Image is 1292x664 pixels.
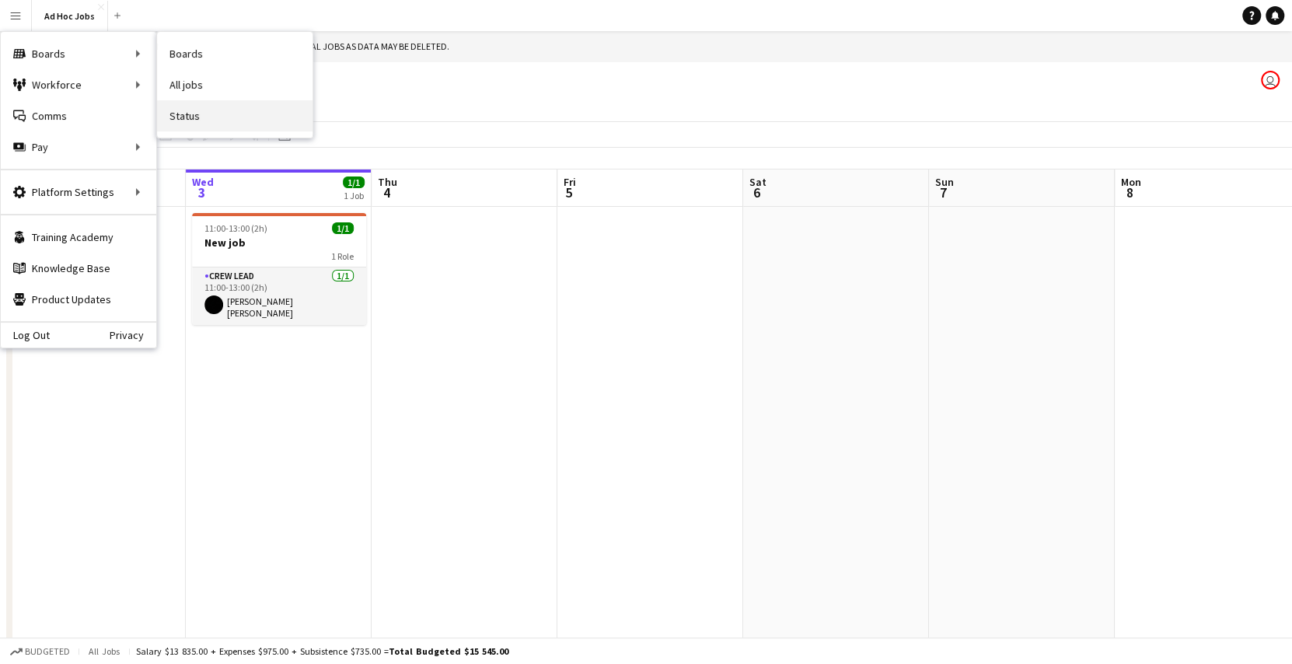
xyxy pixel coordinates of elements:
a: Status [157,100,313,131]
span: 3 [190,183,214,201]
a: Training Academy [1,222,156,253]
a: Knowledge Base [1,253,156,284]
div: 1 Job [344,190,364,201]
a: Privacy [110,329,156,341]
button: Ad Hoc Jobs [32,1,108,31]
span: Sun [935,175,954,189]
div: Workforce [1,69,156,100]
div: Pay [1,131,156,163]
span: Mon [1121,175,1141,189]
span: Thu [378,175,397,189]
div: Boards [1,38,156,69]
a: Log Out [1,329,50,341]
div: Salary $13 835.00 + Expenses $975.00 + Subsistence $735.00 = [136,645,508,657]
span: 5 [561,183,576,201]
div: Platform Settings [1,176,156,208]
span: Total Budgeted $15 545.00 [389,645,508,657]
span: 7 [933,183,954,201]
span: Budgeted [25,646,70,657]
span: All jobs [86,645,123,657]
a: Product Updates [1,284,156,315]
span: 8 [1119,183,1141,201]
span: 1/1 [343,176,365,188]
span: 1/1 [332,222,354,234]
span: 1 Role [331,250,354,262]
span: Sat [749,175,766,189]
app-job-card: 11:00-13:00 (2h)1/1New job1 RoleCrew Lead1/111:00-13:00 (2h)[PERSON_NAME] [PERSON_NAME] [192,213,366,325]
a: Comms [1,100,156,131]
h3: New job [192,236,366,250]
a: All jobs [157,69,313,100]
span: 11:00-13:00 (2h) [204,222,267,234]
a: Boards [157,38,313,69]
span: 6 [747,183,766,201]
span: Fri [564,175,576,189]
span: Wed [192,175,214,189]
app-user-avatar: Anke Kwachenera [1261,71,1280,89]
span: 4 [375,183,397,201]
button: Budgeted [8,643,72,660]
app-card-role: Crew Lead1/111:00-13:00 (2h)[PERSON_NAME] [PERSON_NAME] [192,267,366,325]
